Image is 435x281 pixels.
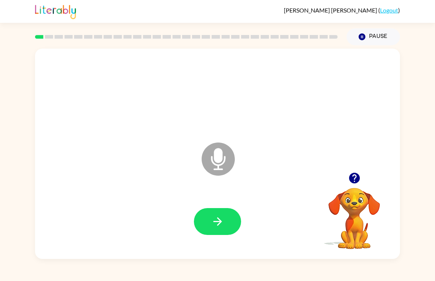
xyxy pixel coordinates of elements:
button: Pause [347,28,400,45]
a: Logout [380,7,398,14]
span: [PERSON_NAME] [PERSON_NAME] [284,7,378,14]
div: ( ) [284,7,400,14]
img: Literably [35,3,76,19]
video: Your browser must support playing .mp4 files to use Literably. Please try using another browser. [317,176,391,250]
